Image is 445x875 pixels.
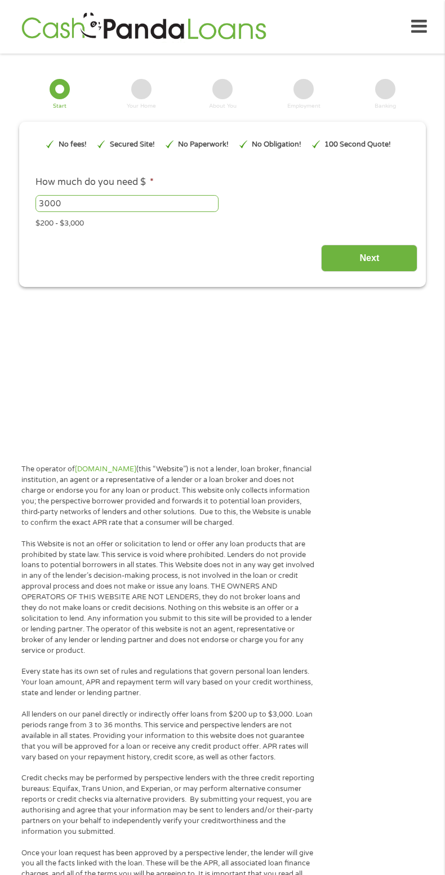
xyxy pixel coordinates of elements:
div: Your Home [127,104,156,109]
p: Every state has its own set of rules and regulations that govern personal loan lenders. Your loan... [21,666,315,699]
p: The operator of (this “Website”) is not a lender, loan broker, financial institution, an agent or... [21,464,315,528]
p: Credit checks may be performed by perspective lenders with the three credit reporting bureaus: Eq... [21,773,315,837]
p: No Paperwork! [178,139,229,150]
div: Employment [287,104,321,109]
a: [DOMAIN_NAME] [75,465,136,474]
div: Start [53,104,66,109]
input: Next [321,245,417,272]
div: $200 - $3,000 [35,214,410,229]
p: Secured Site! [110,139,155,150]
p: No fees! [59,139,87,150]
label: How much do you need $ [35,176,154,188]
p: All lenders on our panel directly or indirectly offer loans from $200 up to $3,000. Loan periods ... [21,709,315,762]
p: No Obligation! [252,139,301,150]
p: This Website is not an offer or solicitation to lend or offer any loan products that are prohibit... [21,539,315,656]
div: Banking [375,104,396,109]
img: GetLoanNow Logo [18,11,269,43]
div: About You [209,104,237,109]
p: 100 Second Quote! [324,139,391,150]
